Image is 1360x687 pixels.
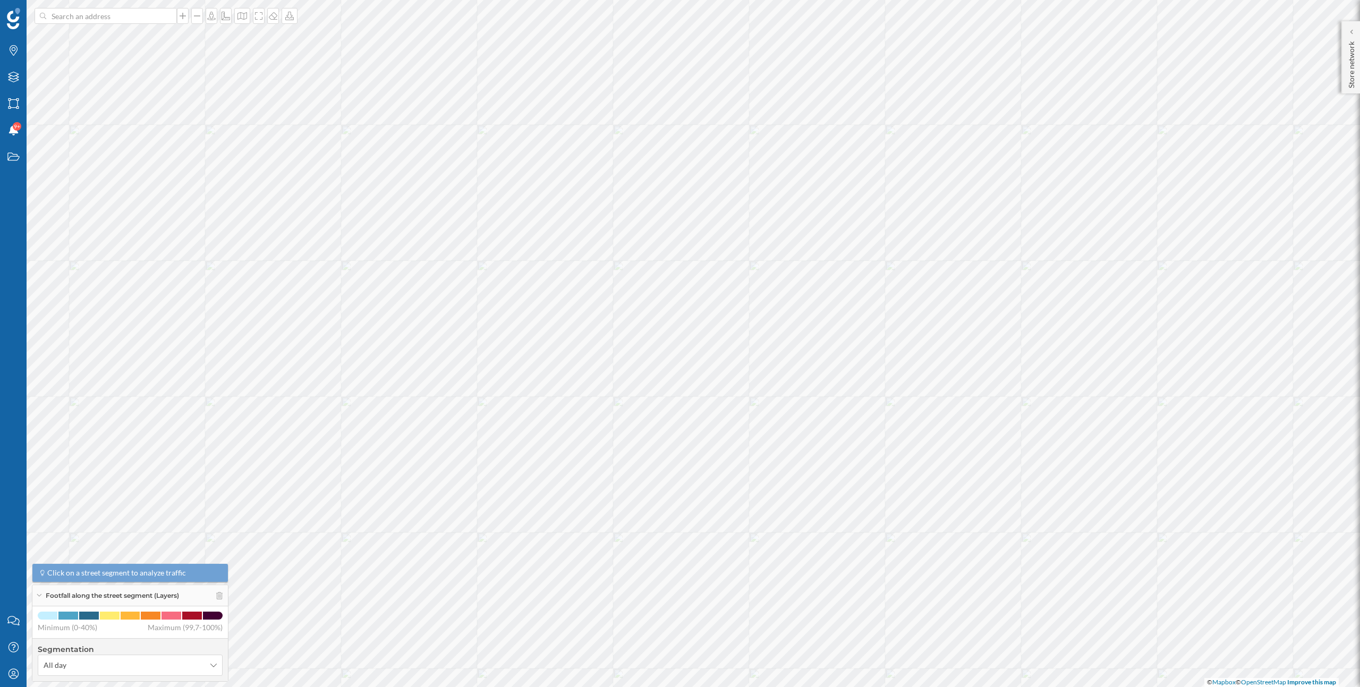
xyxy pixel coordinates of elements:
[1212,678,1236,686] a: Mapbox
[46,591,179,600] span: Footfall along the street segment (Layers)
[47,568,186,578] span: Click on a street segment to analyze traffic
[1204,678,1339,687] div: © ©
[7,8,20,29] img: Geoblink Logo
[148,622,223,633] span: Maximum (99,7-100%)
[38,644,223,655] h4: Segmentation
[1346,37,1357,88] p: Store network
[38,622,97,633] span: Minimum (0-40%)
[14,121,20,132] span: 9+
[44,660,66,671] span: All day
[1241,678,1286,686] a: OpenStreetMap
[1287,678,1336,686] a: Improve this map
